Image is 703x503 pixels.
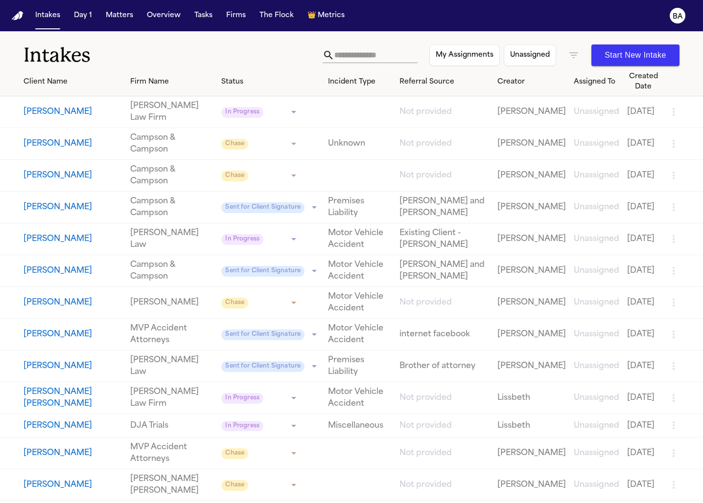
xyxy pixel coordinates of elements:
[627,360,660,372] a: View details for Charlene Dunham
[627,138,660,150] a: View details for Lisa Fiel
[23,420,122,432] button: View details for Barbara Harrison
[70,7,96,24] button: Day 1
[574,360,619,372] a: View details for Charlene Dunham
[23,360,122,372] a: View details for Charlene Dunham
[574,328,619,340] a: View details for David Holden
[399,447,490,459] a: View details for Silvia Hanustiakova
[102,7,137,24] button: Matters
[399,328,490,340] a: View details for David Holden
[31,7,64,24] button: Intakes
[130,354,213,378] a: View details for Charlene Dunham
[23,386,122,410] button: View details for Maria Aracely Cruz Morales
[399,140,452,148] span: Not provided
[574,267,619,275] span: Unassigned
[221,105,300,119] div: Update intake status
[328,227,391,251] a: View details for Cecil Russell
[221,480,248,491] span: Chase
[12,11,23,21] a: Home
[23,201,122,213] a: View details for Robert L Holmes
[574,138,619,150] a: View details for Lisa Fiel
[497,233,566,245] a: View details for Cecil Russell
[574,233,619,245] a: View details for Cecil Russell
[221,139,248,150] span: Chase
[627,233,660,245] a: View details for Cecil Russell
[221,171,248,181] span: Chase
[497,328,566,340] a: View details for David Holden
[221,478,300,492] div: Update intake status
[130,132,213,155] a: View details for Lisa Fiel
[23,77,122,87] div: Client Name
[574,422,619,430] span: Unassigned
[574,449,619,457] span: Unassigned
[328,420,391,432] a: View details for Barbara Harrison
[221,393,263,404] span: In Progress
[221,296,300,309] div: Update intake status
[221,421,263,432] span: In Progress
[399,420,490,432] a: View details for Barbara Harrison
[591,44,680,66] button: Start New Intake
[23,447,122,459] a: View details for Silvia Hanustiakova
[574,172,619,179] span: Unassigned
[399,259,490,283] a: View details for Justin Cordero
[673,13,683,20] text: BA
[497,392,566,404] a: View details for Maria Aracely Cruz Morales
[304,7,349,24] button: crownMetrics
[23,297,122,308] a: View details for Martha Chairez
[497,77,566,87] div: Creator
[130,77,213,87] div: Firm Name
[399,297,490,308] a: View details for Martha Chairez
[497,201,566,213] a: View details for Robert L Holmes
[221,329,305,340] span: Sent for Client Signature
[627,265,660,277] a: View details for Justin Cordero
[221,234,263,245] span: In Progress
[256,7,298,24] a: The Flock
[504,44,556,66] button: Unassigned
[574,106,619,118] a: View details for Luis Dominguez
[221,202,305,213] span: Sent for Client Signature
[23,170,122,181] button: View details for Joseph Vere
[190,7,216,24] button: Tasks
[222,7,250,24] button: Firms
[497,360,566,372] a: View details for Charlene Dunham
[497,106,566,118] a: View details for Luis Dominguez
[221,266,305,277] span: Sent for Client Signature
[143,7,185,24] button: Overview
[627,170,660,181] a: View details for Joseph Vere
[399,394,452,402] span: Not provided
[574,140,619,148] span: Unassigned
[399,138,490,150] a: View details for Lisa Fiel
[574,265,619,277] a: View details for Justin Cordero
[497,138,566,150] a: View details for Lisa Fiel
[627,479,660,491] a: View details for Guadalupe De Santiago
[23,479,122,491] button: View details for Guadalupe De Santiago
[574,297,619,308] a: View details for Martha Chairez
[318,11,345,21] span: Metrics
[23,265,122,277] button: View details for Justin Cordero
[130,473,213,497] a: View details for Guadalupe De Santiago
[574,170,619,181] a: View details for Joseph Vere
[574,479,619,491] a: View details for Guadalupe De Santiago
[627,106,660,118] a: View details for Luis Dominguez
[221,391,300,405] div: Update intake status
[130,100,213,124] a: View details for Luis Dominguez
[221,137,300,151] div: Update intake status
[399,227,490,251] a: View details for Cecil Russell
[627,71,660,92] div: Created Date
[399,172,452,179] span: Not provided
[23,328,122,340] button: View details for David Holden
[221,264,320,278] div: Update intake status
[497,479,566,491] a: View details for Guadalupe De Santiago
[627,447,660,459] a: View details for Silvia Hanustiakova
[23,233,122,245] button: View details for Cecil Russell
[399,108,452,116] span: Not provided
[23,106,122,118] button: View details for Luis Dominguez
